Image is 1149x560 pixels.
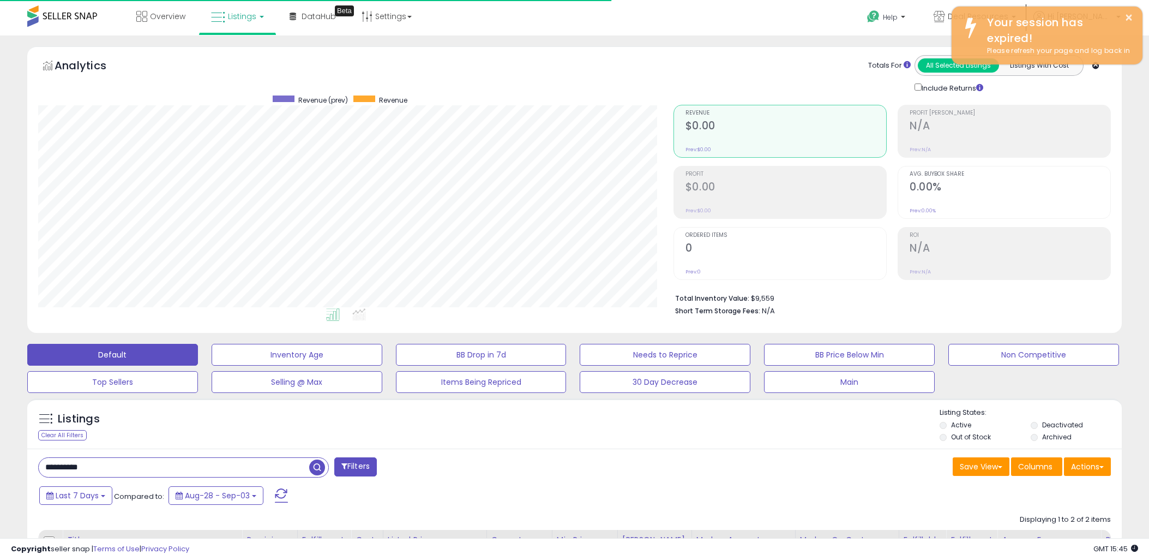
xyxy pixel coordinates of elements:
[1020,515,1111,525] div: Displaying 1 to 2 of 2 items
[979,15,1134,46] div: Your session has expired!
[212,371,382,393] button: Selling @ Max
[298,96,348,105] span: Revenue (prev)
[580,371,750,393] button: 30 Day Decrease
[910,207,936,214] small: Prev: 0.00%
[55,58,128,76] h5: Analytics
[948,11,1008,22] span: Deal Resources
[951,420,971,430] label: Active
[868,61,911,71] div: Totals For
[491,534,548,557] div: Current Buybox Price
[56,490,99,501] span: Last 7 Days
[764,344,935,366] button: BB Price Below Min
[951,432,991,442] label: Out of Stock
[685,242,886,257] h2: 0
[396,371,567,393] button: Items Being Repriced
[114,491,164,502] span: Compared to:
[675,294,749,303] b: Total Inventory Value:
[1002,534,1096,546] div: Amazon Fees
[356,534,378,546] div: Cost
[764,371,935,393] button: Main
[910,242,1110,257] h2: N/A
[39,486,112,505] button: Last 7 Days
[1042,420,1083,430] label: Deactivated
[185,490,250,501] span: Aug-28 - Sep-03
[685,146,711,153] small: Prev: $0.00
[379,96,407,105] span: Revenue
[11,544,51,554] strong: Copyright
[27,371,198,393] button: Top Sellers
[979,46,1134,56] div: Please refresh your page and log back in
[302,11,336,22] span: DataHub
[685,233,886,239] span: Ordered Items
[302,534,346,546] div: Fulfillment
[685,171,886,177] span: Profit
[335,5,354,16] div: Tooltip anchor
[11,544,189,555] div: seller snap | |
[910,110,1110,116] span: Profit [PERSON_NAME]
[883,13,898,22] span: Help
[910,181,1110,195] h2: 0.00%
[685,269,701,275] small: Prev: 0
[998,58,1080,73] button: Listings With Cost
[906,81,996,94] div: Include Returns
[904,534,941,557] div: Fulfillable Quantity
[622,534,687,546] div: [PERSON_NAME]
[1042,432,1072,442] label: Archived
[396,344,567,366] button: BB Drop in 7d
[951,534,992,557] div: Fulfillment Cost
[1105,534,1145,557] div: BB Share 24h.
[685,120,886,134] h2: $0.00
[675,291,1103,304] li: $9,559
[1011,457,1062,476] button: Columns
[228,11,256,22] span: Listings
[67,534,237,546] div: Title
[910,171,1110,177] span: Avg. Buybox Share
[1124,11,1133,25] button: ×
[580,344,750,366] button: Needs to Reprice
[867,10,880,23] i: Get Help
[38,430,87,440] div: Clear All Filters
[93,544,140,554] a: Terms of Use
[685,110,886,116] span: Revenue
[800,534,894,546] div: Markup on Cost
[150,11,185,22] span: Overview
[910,269,931,275] small: Prev: N/A
[910,146,931,153] small: Prev: N/A
[940,408,1122,418] p: Listing States:
[141,544,189,554] a: Privacy Policy
[858,2,916,35] a: Help
[27,344,198,366] button: Default
[1093,544,1138,554] span: 2025-09-15 15:45 GMT
[685,207,711,214] small: Prev: $0.00
[910,120,1110,134] h2: N/A
[388,534,482,546] div: Listed Price
[675,306,760,315] b: Short Term Storage Fees:
[696,534,791,546] div: Markup Amount
[1064,457,1111,476] button: Actions
[212,344,382,366] button: Inventory Age
[58,412,100,427] h5: Listings
[169,486,263,505] button: Aug-28 - Sep-03
[1018,461,1052,472] span: Columns
[910,233,1110,239] span: ROI
[918,58,999,73] button: All Selected Listings
[948,344,1119,366] button: Non Competitive
[334,457,377,476] button: Filters
[762,306,775,316] span: N/A
[685,181,886,195] h2: $0.00
[953,457,1009,476] button: Save View
[557,534,613,546] div: Min Price
[246,534,293,546] div: Repricing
